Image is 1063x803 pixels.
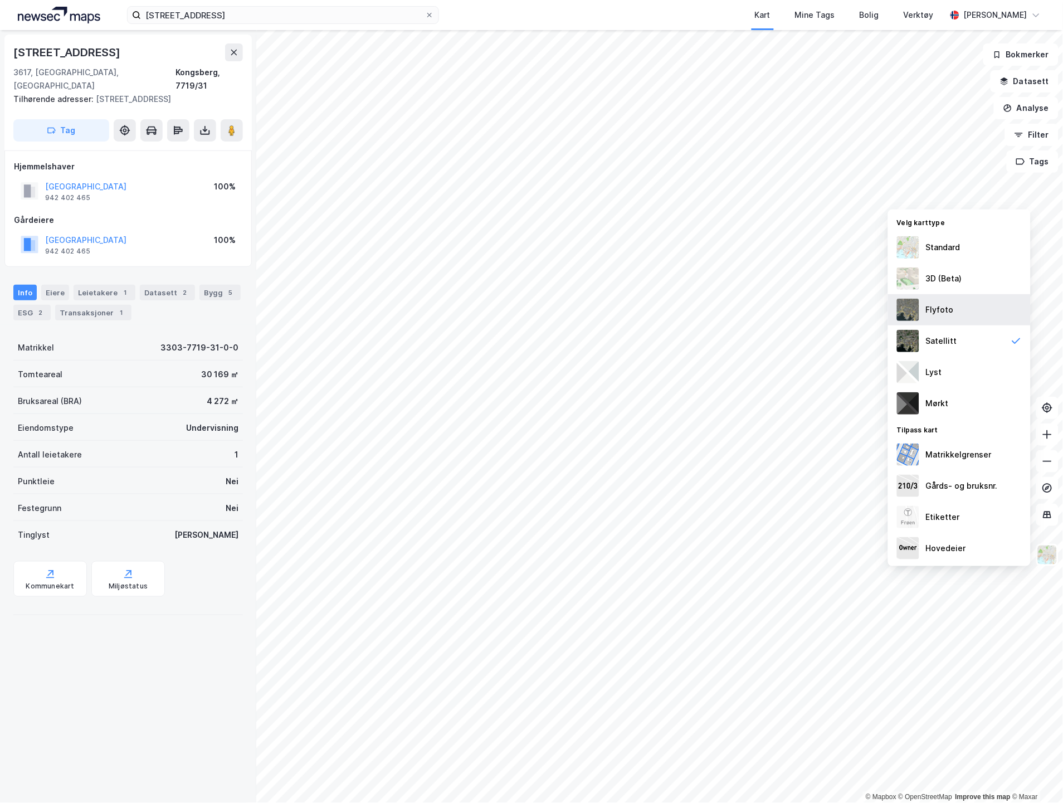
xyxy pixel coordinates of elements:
[897,392,919,415] img: nCdM7BzjoCAAAAAElFTkSuQmCC
[18,528,50,542] div: Tinglyst
[214,180,236,193] div: 100%
[926,303,954,317] div: Flyfoto
[904,8,934,22] div: Verktøy
[897,267,919,290] img: Z
[897,475,919,497] img: cadastreKeys.547ab17ec502f5a4ef2b.jpeg
[176,66,243,93] div: Kongsberg, 7719/31
[897,361,919,383] img: luj3wr1y2y3+OchiMxRmMxRlscgabnMEmZ7DJGWxyBpucwSZnsMkZbHIGm5zBJmewyRlscgabnMEmZ7DJGWxyBpucwSZnsMkZ...
[897,506,919,528] img: Z
[14,160,242,173] div: Hjemmelshaver
[926,448,992,461] div: Matrikkelgrenser
[18,448,82,461] div: Antall leietakere
[235,448,238,461] div: 1
[18,368,62,381] div: Tomteareal
[795,8,835,22] div: Mine Tags
[18,421,74,435] div: Eiendomstype
[18,7,100,23] img: logo.a4113a55bc3d86da70a041830d287a7e.svg
[141,7,425,23] input: Søk på adresse, matrikkel, gårdeiere, leietakere eller personer
[45,247,90,256] div: 942 402 465
[74,285,135,300] div: Leietakere
[13,305,51,320] div: ESG
[1005,124,1059,146] button: Filter
[964,8,1027,22] div: [PERSON_NAME]
[13,119,109,142] button: Tag
[1007,750,1063,803] div: Kontrollprogram for chat
[199,285,241,300] div: Bygg
[926,510,960,524] div: Etiketter
[26,582,74,591] div: Kommunekart
[13,66,176,93] div: 3617, [GEOGRAPHIC_DATA], [GEOGRAPHIC_DATA]
[926,272,962,285] div: 3D (Beta)
[13,94,96,104] span: Tilhørende adresser:
[899,794,953,801] a: OpenStreetMap
[926,397,949,410] div: Mørkt
[897,444,919,466] img: cadastreBorders.cfe08de4b5ddd52a10de.jpeg
[926,334,957,348] div: Satellitt
[926,241,960,254] div: Standard
[140,285,195,300] div: Datasett
[926,366,942,379] div: Lyst
[226,502,238,515] div: Nei
[888,212,1031,232] div: Velg karttype
[955,794,1011,801] a: Improve this map
[1007,750,1063,803] iframe: Chat Widget
[201,368,238,381] div: 30 169 ㎡
[860,8,879,22] div: Bolig
[160,341,238,354] div: 3303-7719-31-0-0
[116,307,127,318] div: 1
[1007,150,1059,173] button: Tags
[225,287,236,298] div: 5
[18,395,82,408] div: Bruksareal (BRA)
[186,421,238,435] div: Undervisning
[994,97,1059,119] button: Analyse
[897,299,919,321] img: Z
[983,43,1059,66] button: Bokmerker
[13,93,234,106] div: [STREET_ADDRESS]
[888,419,1031,439] div: Tilpass kart
[866,794,896,801] a: Mapbox
[897,236,919,259] img: Z
[13,285,37,300] div: Info
[991,70,1059,93] button: Datasett
[897,537,919,559] img: majorOwner.b5e170eddb5c04bfeeff.jpeg
[18,341,54,354] div: Matrikkel
[45,193,90,202] div: 942 402 465
[18,502,61,515] div: Festegrunn
[897,330,919,352] img: 9k=
[41,285,69,300] div: Eiere
[1037,544,1058,566] img: Z
[207,395,238,408] div: 4 272 ㎡
[13,43,123,61] div: [STREET_ADDRESS]
[179,287,191,298] div: 2
[926,542,966,555] div: Hovedeier
[14,213,242,227] div: Gårdeiere
[35,307,46,318] div: 2
[214,233,236,247] div: 100%
[109,582,148,591] div: Miljøstatus
[18,475,55,488] div: Punktleie
[120,287,131,298] div: 1
[926,479,998,493] div: Gårds- og bruksnr.
[55,305,131,320] div: Transaksjoner
[174,528,238,542] div: [PERSON_NAME]
[226,475,238,488] div: Nei
[755,8,771,22] div: Kart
